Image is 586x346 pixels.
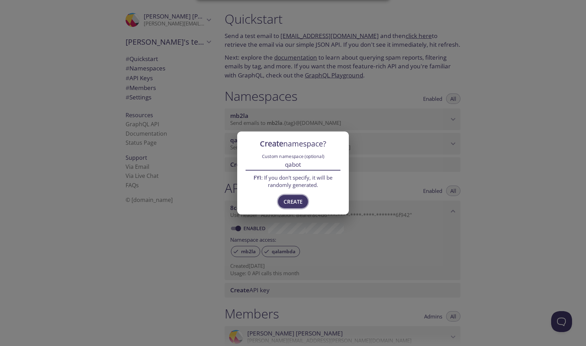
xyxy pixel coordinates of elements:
span: FYI [254,174,261,181]
span: namespace? [283,138,326,149]
span: Create [284,197,302,206]
label: Custom namespace (optional) [257,154,329,158]
span: Create [260,138,326,149]
button: Create [278,195,308,208]
input: e.g. acmeinc [246,159,340,171]
span: : If you don't specify, it will be randomly generated. [246,174,340,189]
